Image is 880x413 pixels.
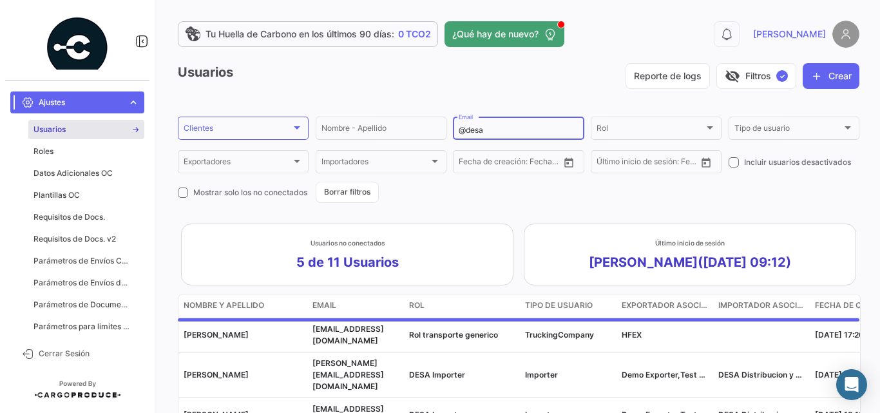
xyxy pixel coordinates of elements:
input: Fecha Desde [459,159,502,168]
datatable-header-cell: Importador asociado [713,294,810,318]
button: Borrar filtros [316,182,379,203]
span: Importer [525,370,558,379]
span: Nombre y Apellido [184,300,264,311]
img: powered-by.png [45,15,110,80]
button: Reporte de logs [626,63,710,89]
span: [PERSON_NAME] [753,28,826,41]
span: Rol [409,300,425,311]
button: Crear [803,63,859,89]
a: Tu Huella de Carbono en los últimos 90 días:0 TCO2 [178,21,438,47]
a: Requisitos de Docs. v2 [28,229,144,249]
a: Roles [28,142,144,161]
a: Plantillas OC [28,186,144,205]
span: Parámetros de Envíos Cargas Marítimas [33,255,131,267]
a: Datos Adicionales OC [28,164,144,183]
span: Ajustes [39,97,122,108]
span: [PERSON_NAME] [184,330,249,340]
span: Rol [597,126,704,135]
datatable-header-cell: Rol [404,294,520,318]
a: Parámetros de Documentos [28,295,144,314]
span: ¿Qué hay de nuevo? [452,28,539,41]
a: Parámetros para limites sensores [28,317,144,336]
a: Requisitos de Docs. [28,207,144,227]
p: Demo Exporter,Test Exporter [622,369,708,381]
input: Fecha Desde [597,159,640,168]
span: Clientes [184,126,291,135]
span: visibility_off [725,68,740,84]
button: visibility_offFiltros✓ [716,63,796,89]
div: Abrir Intercom Messenger [836,369,867,400]
span: 0 TCO2 [398,28,431,41]
span: yrios+sodesa@hortifrut.com [312,324,384,345]
span: Usuarios [33,124,66,135]
span: Cerrar Sesión [39,348,139,360]
a: Parámetros de Envíos de Cargas Terrestres [28,273,144,293]
span: Exportador asociado [622,300,708,311]
span: Parámetros de Envíos de Cargas Terrestres [33,277,131,289]
span: [DATE] 16:36 [815,370,865,379]
span: Datos Adicionales OC [33,168,113,179]
span: Tu Huella de Carbono en los últimos 90 días: [206,28,394,41]
button: Open calendar [559,153,579,172]
span: [DATE] 17:20 [815,330,864,340]
datatable-header-cell: Exportador asociado [617,294,713,318]
span: Tipo de usuario [525,300,593,311]
h3: Usuarios [178,63,233,82]
span: Importadores [321,159,429,168]
img: placeholder-user.png [832,21,859,48]
span: Plantillas OC [33,189,80,201]
span: DESA Importer [409,370,465,379]
span: andri+desa@cargoproduce.com [312,358,384,391]
span: Importador asociado [718,300,805,311]
p: DESA Distribucion y Excelencia [718,369,805,381]
span: Email [312,300,336,311]
span: [PERSON_NAME] [184,370,249,379]
span: Rol transporte generico [409,330,498,340]
span: Requisitos de Docs. [33,211,105,223]
span: Parámetros de Documentos [33,299,131,311]
span: Mostrar solo los no conectados [193,187,307,198]
span: expand_more [128,97,139,108]
a: Usuarios [28,120,144,139]
button: Open calendar [696,153,716,172]
p: HFEX [622,329,708,341]
span: TruckingCompany [525,330,594,340]
a: Parámetros de Envíos Cargas Marítimas [28,251,144,271]
button: ¿Qué hay de nuevo? [445,21,564,47]
datatable-header-cell: Nombre y Apellido [178,294,307,318]
span: Roles [33,146,53,157]
span: Requisitos de Docs. v2 [33,233,116,245]
input: Fecha Hasta [512,159,559,168]
span: Incluir usuarios desactivados [744,157,851,168]
datatable-header-cell: Tipo de usuario [520,294,617,318]
input: Fecha Hasta [649,159,697,168]
span: Parámetros para limites sensores [33,321,131,332]
span: ✓ [776,70,788,82]
datatable-header-cell: Email [307,294,404,318]
span: Tipo de usuario [734,126,842,135]
span: Exportadores [184,159,291,168]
